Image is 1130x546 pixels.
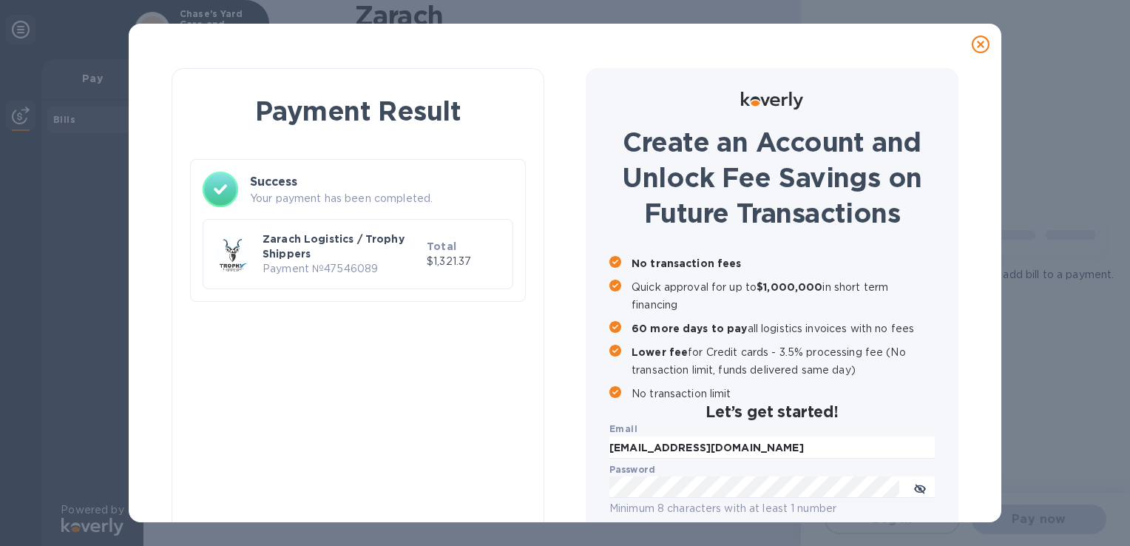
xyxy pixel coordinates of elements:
b: $1,000,000 [757,281,822,293]
input: Enter email address [609,437,935,459]
h2: Let’s get started! [609,402,935,421]
h1: Payment Result [196,92,520,129]
p: No transaction limit [632,385,935,402]
b: Email [609,423,637,434]
p: Minimum 8 characters with at least 1 number [609,500,935,517]
p: Zarach Logistics / Trophy Shippers [263,232,421,261]
img: Logo [741,92,803,109]
b: 60 more days to pay [632,323,748,334]
h3: Success [250,173,513,191]
button: toggle password visibility [905,473,935,502]
h1: Create an Account and Unlock Fee Savings on Future Transactions [609,124,935,231]
p: Payment № 47546089 [263,261,421,277]
label: Password [609,465,654,474]
b: Total [427,240,456,252]
b: Lower fee [632,346,688,358]
p: $1,321.37 [427,254,501,269]
b: No transaction fees [632,257,742,269]
p: Your payment has been completed. [250,191,513,206]
p: Quick approval for up to in short term financing [632,278,935,314]
p: all logistics invoices with no fees [632,320,935,337]
p: for Credit cards - 3.5% processing fee (No transaction limit, funds delivered same day) [632,343,935,379]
